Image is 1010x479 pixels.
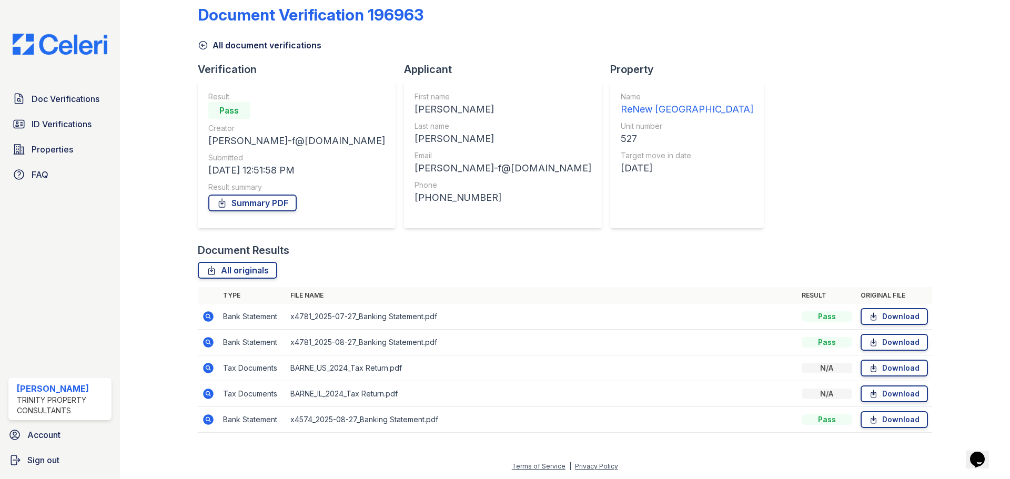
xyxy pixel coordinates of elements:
[208,134,385,148] div: [PERSON_NAME]-f@[DOMAIN_NAME]
[219,407,286,433] td: Bank Statement
[802,311,852,322] div: Pass
[32,143,73,156] span: Properties
[802,414,852,425] div: Pass
[4,450,116,471] a: Sign out
[27,429,60,441] span: Account
[415,190,591,205] div: [PHONE_NUMBER]
[621,121,753,131] div: Unit number
[861,308,928,325] a: Download
[8,139,112,160] a: Properties
[415,91,591,102] div: First name
[621,102,753,117] div: ReNew [GEOGRAPHIC_DATA]
[966,437,999,468] iframe: chat widget
[415,161,591,176] div: [PERSON_NAME]-f@[DOMAIN_NAME]
[32,118,92,130] span: ID Verifications
[198,62,404,77] div: Verification
[861,334,928,351] a: Download
[17,395,107,416] div: Trinity Property Consultants
[802,389,852,399] div: N/A
[621,91,753,117] a: Name ReNew [GEOGRAPHIC_DATA]
[610,62,772,77] div: Property
[802,363,852,373] div: N/A
[198,262,277,279] a: All originals
[415,121,591,131] div: Last name
[802,337,852,348] div: Pass
[512,462,565,470] a: Terms of Service
[286,304,797,330] td: x4781_2025-07-27_Banking Statement.pdf
[8,88,112,109] a: Doc Verifications
[4,34,116,55] img: CE_Logo_Blue-a8612792a0a2168367f1c8372b55b34899dd931a85d93a1a3d3e32e68fde9ad4.png
[569,462,571,470] div: |
[198,39,321,52] a: All document verifications
[286,355,797,381] td: BARNE_US_2024_Tax Return.pdf
[286,407,797,433] td: x4574_2025-08-27_Banking Statement.pdf
[17,382,107,395] div: [PERSON_NAME]
[286,287,797,304] th: File name
[797,287,856,304] th: Result
[219,355,286,381] td: Tax Documents
[415,102,591,117] div: [PERSON_NAME]
[415,150,591,161] div: Email
[621,91,753,102] div: Name
[415,180,591,190] div: Phone
[861,385,928,402] a: Download
[32,93,99,105] span: Doc Verifications
[219,287,286,304] th: Type
[219,330,286,355] td: Bank Statement
[575,462,618,470] a: Privacy Policy
[219,304,286,330] td: Bank Statement
[8,114,112,135] a: ID Verifications
[198,243,289,258] div: Document Results
[286,381,797,407] td: BARNE_IL_2024_Tax Return.pdf
[208,91,385,102] div: Result
[208,102,250,119] div: Pass
[208,195,297,211] a: Summary PDF
[208,152,385,163] div: Submitted
[208,123,385,134] div: Creator
[208,182,385,192] div: Result summary
[208,163,385,178] div: [DATE] 12:51:58 PM
[861,411,928,428] a: Download
[286,330,797,355] td: x4781_2025-08-27_Banking Statement.pdf
[8,164,112,185] a: FAQ
[219,381,286,407] td: Tax Documents
[621,131,753,146] div: 527
[32,168,48,181] span: FAQ
[621,161,753,176] div: [DATE]
[27,454,59,466] span: Sign out
[415,131,591,146] div: [PERSON_NAME]
[621,150,753,161] div: Target move in date
[4,424,116,445] a: Account
[856,287,932,304] th: Original file
[404,62,610,77] div: Applicant
[861,360,928,376] a: Download
[198,5,423,24] div: Document Verification 196963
